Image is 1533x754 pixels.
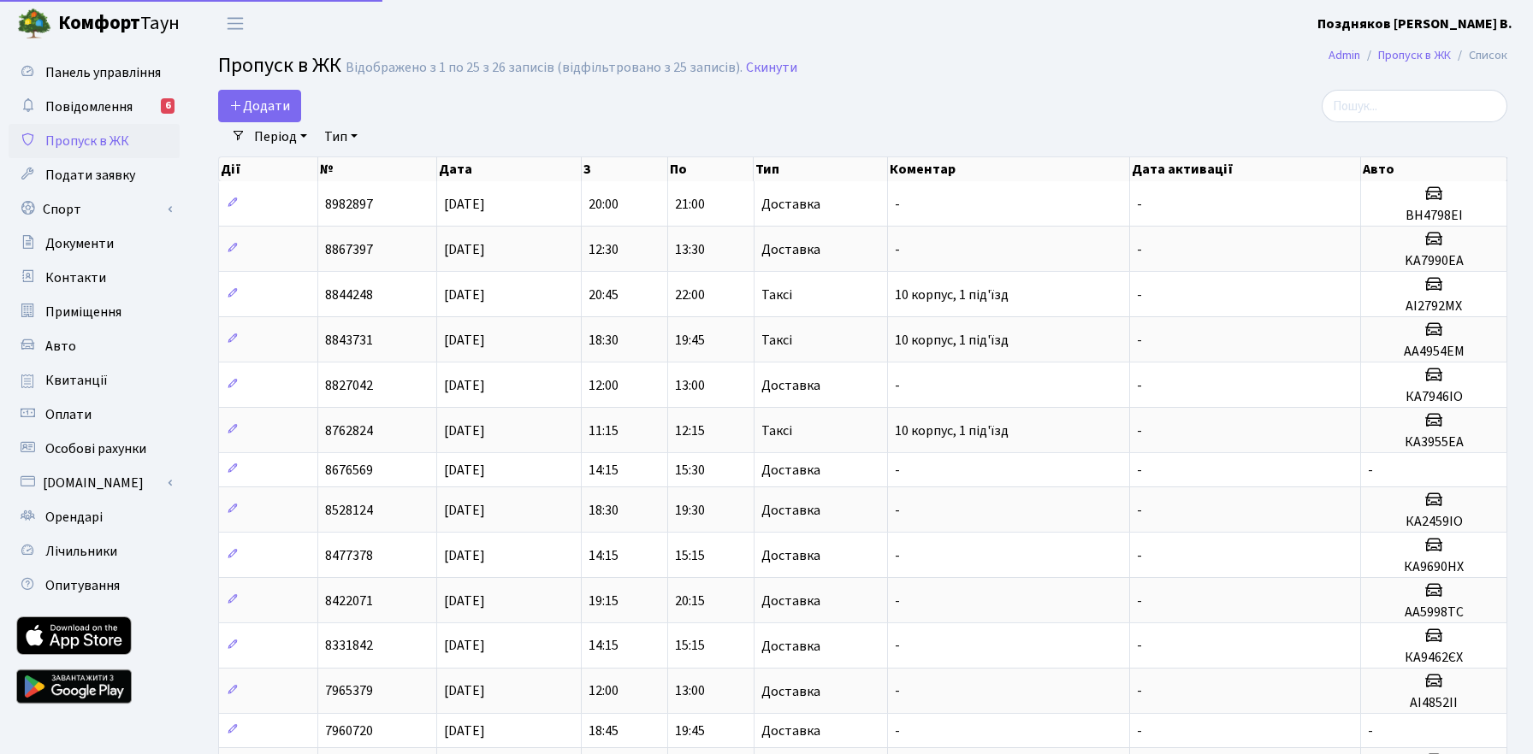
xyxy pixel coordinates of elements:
th: По [668,157,755,181]
span: Доставка [761,463,820,477]
span: [DATE] [444,722,485,740]
th: Тип [754,157,888,181]
span: - [1137,546,1142,565]
b: Комфорт [58,9,140,37]
span: - [1137,722,1142,740]
a: Авто [9,329,180,363]
th: Коментар [888,157,1130,181]
a: Оплати [9,398,180,432]
span: 11:15 [589,421,619,440]
div: Відображено з 1 по 25 з 26 записів (відфільтровано з 25 записів). [346,60,743,76]
h5: КА2459ІО [1368,514,1500,530]
span: 8676569 [325,461,373,480]
th: З [582,157,668,181]
span: 13:00 [675,376,705,395]
span: - [895,682,900,701]
span: 8762824 [325,421,373,440]
h5: КА9462ЄХ [1368,650,1500,666]
span: - [895,592,900,610]
h5: КА7946ІО [1368,389,1500,405]
span: - [895,546,900,565]
span: - [895,376,900,395]
div: × [1496,23,1513,40]
span: - [895,461,900,480]
a: Пропуск в ЖК [9,124,180,158]
span: Квитанції [45,371,108,390]
span: 10 корпус, 1 під'їзд [895,421,1009,440]
span: Таксі [761,424,792,438]
span: Доставка [761,549,820,563]
span: [DATE] [444,501,485,520]
a: Контакти [9,261,180,295]
span: [DATE] [444,546,485,565]
span: - [895,637,900,656]
span: Опитування [45,576,120,595]
span: - [895,240,900,259]
span: 8843731 [325,331,373,350]
span: - [1137,592,1142,610]
span: - [895,195,900,214]
a: [DOMAIN_NAME] [9,466,180,500]
span: 10 корпус, 1 під'їзд [895,286,1009,304]
th: Дата активації [1130,157,1361,181]
span: - [1137,376,1142,395]
a: Період [247,122,314,151]
span: 20:45 [589,286,619,304]
h5: АІ4852ІІ [1368,695,1500,711]
a: Орендарі [9,500,180,534]
span: 8477378 [325,546,373,565]
a: Подати заявку [9,158,180,192]
span: Доставка [761,243,820,256]
a: Опитування [9,568,180,603]
h5: BH4798EI [1368,208,1500,224]
span: 7965379 [325,682,373,701]
th: Авто [1361,157,1507,181]
span: 19:45 [675,722,705,740]
span: Доставка [761,639,820,653]
span: 14:15 [589,637,619,656]
div: Запис успішно додано. [1239,21,1515,62]
span: [DATE] [444,682,485,701]
span: 12:00 [589,682,619,701]
a: Приміщення [9,295,180,329]
span: 12:30 [589,240,619,259]
span: 8867397 [325,240,373,259]
span: 8331842 [325,637,373,656]
span: 15:15 [675,546,705,565]
span: Приміщення [45,303,121,321]
a: Панель управління [9,56,180,90]
span: [DATE] [444,461,485,480]
span: [DATE] [444,421,485,440]
span: [DATE] [444,637,485,656]
span: Контакти [45,268,106,287]
span: [DATE] [444,376,485,395]
h5: KA7990EA [1368,253,1500,269]
span: Таксі [761,288,792,302]
h5: КА9690НХ [1368,559,1500,575]
a: Квитанції [9,363,180,398]
span: Додати [229,97,290,115]
span: Пропуск в ЖК [45,132,129,150]
span: 14:15 [589,546,619,565]
span: [DATE] [444,240,485,259]
span: 22:00 [675,286,705,304]
span: Панель управління [45,63,161,82]
h5: АА4954ЕМ [1368,344,1500,360]
span: 12:15 [675,421,705,440]
a: Документи [9,227,180,261]
span: Доставка [761,504,820,517]
span: Оплати [45,405,92,424]
span: 15:15 [675,637,705,656]
span: Орендарі [45,508,103,527]
span: [DATE] [444,286,485,304]
span: - [1137,331,1142,350]
span: 12:00 [589,376,619,395]
span: 8528124 [325,501,373,520]
span: 20:15 [675,592,705,610]
span: 18:30 [589,501,619,520]
span: 7960720 [325,722,373,740]
input: Пошук... [1322,90,1507,122]
span: 18:30 [589,331,619,350]
span: 8982897 [325,195,373,214]
span: - [1137,421,1142,440]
